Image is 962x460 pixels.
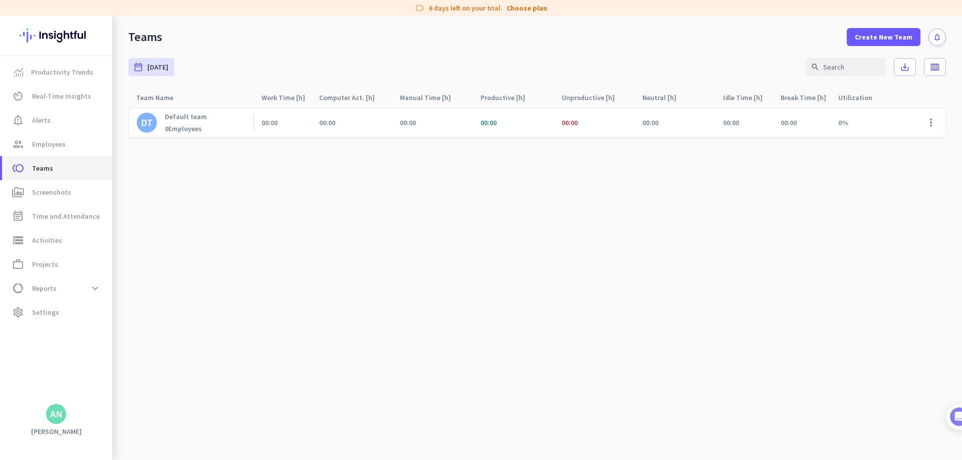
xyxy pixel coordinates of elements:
[562,91,627,105] div: Unproductive [h]
[12,90,24,102] i: av_timer
[14,68,23,77] img: menu-item
[39,191,174,233] div: It's time to add your employees! This is crucial since Insightful will start collecting their act...
[20,16,93,55] img: Insightful logo
[39,174,170,184] div: Add employees
[31,66,93,78] span: Productivity Trends
[19,285,182,308] div: 2Initial tracking settings and how to edit them
[32,210,100,222] span: Time and Attendance
[14,39,186,75] div: 🎊 Welcome to Insightful! 🎊
[562,118,578,127] span: 00:00
[32,138,66,150] span: Employees
[2,300,112,324] a: settingsSettings
[32,282,57,294] span: Reports
[133,62,143,72] i: date_range
[12,234,24,246] i: storage
[933,33,941,42] i: notifications
[50,409,63,419] div: AN
[811,63,820,72] i: search
[924,58,946,76] button: calendar_view_week
[2,228,112,252] a: storageActivities
[723,118,739,127] span: 00:00
[12,282,24,294] i: data_usage
[262,91,311,105] div: Work Time [h]
[19,171,182,187] div: 1Add employees
[723,91,773,105] div: Idle Time [h]
[12,138,24,150] i: group
[15,337,35,344] span: Home
[2,132,112,156] a: groupEmployees
[480,118,497,127] span: 00:00
[12,114,24,126] i: notification_important
[164,337,186,344] span: Tasks
[855,32,912,42] span: Create New Team
[400,118,416,127] span: 00:00
[176,4,194,22] div: Close
[10,132,36,142] p: 4 steps
[128,30,162,45] div: Teams
[900,62,910,72] i: save_alt
[2,180,112,204] a: perm_mediaScreenshots
[2,204,112,228] a: event_noteTime and Attendance
[39,288,170,308] div: Initial tracking settings and how to edit them
[137,112,207,133] a: DTDefault team0Employees
[2,108,112,132] a: notification_importantAlerts
[150,312,200,352] button: Tasks
[319,91,387,105] div: Computer Act. [h]
[117,337,133,344] span: Help
[2,156,112,180] a: tollTeams
[58,337,93,344] span: Messages
[86,279,104,297] button: expand_more
[39,241,135,261] button: Add your employees
[400,91,463,105] div: Manual Time [h]
[12,306,24,318] i: settings
[128,132,190,142] p: About 10 minutes
[147,62,168,72] span: [DATE]
[12,186,24,198] i: perm_media
[14,75,186,99] div: You're just a few steps away from completing the essential app setup
[838,91,884,105] div: Utilization
[12,162,24,174] i: toll
[36,105,52,121] img: Profile image for Tamara
[894,58,916,76] button: save_alt
[847,28,920,46] button: Create New Team
[930,62,940,72] i: calendar_view_week
[507,3,547,13] a: Choose plan
[32,306,59,318] span: Settings
[32,186,71,198] span: Screenshots
[32,258,58,270] span: Projects
[32,234,62,246] span: Activities
[165,112,207,121] p: Default team
[415,3,425,13] i: label
[642,91,688,105] div: Neutral [h]
[165,124,168,133] b: 0
[32,90,91,102] span: Real-Time Insights
[480,91,537,105] div: Productive [h]
[85,5,117,22] h1: Tasks
[319,118,335,127] span: 00:00
[2,252,112,276] a: work_outlineProjects
[928,29,946,46] button: notifications
[141,118,153,128] div: DT
[165,124,207,133] div: Employees
[32,114,51,126] span: Alerts
[56,108,165,118] div: [PERSON_NAME] from Insightful
[919,111,943,135] button: more_vert
[781,91,830,105] div: Break Time [h]
[100,312,150,352] button: Help
[830,108,911,137] div: 0%
[262,118,278,127] span: 00:00
[642,118,658,127] span: 00:00
[781,118,797,127] div: 00:00
[32,162,53,174] span: Teams
[2,84,112,108] a: av_timerReal-Time Insights
[12,258,24,270] i: work_outline
[136,91,185,105] div: Team Name
[2,276,112,300] a: data_usageReportsexpand_more
[50,312,100,352] button: Messages
[806,58,886,76] input: Search
[2,60,112,84] a: menu-itemProductivity Trends
[12,210,24,222] i: event_note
